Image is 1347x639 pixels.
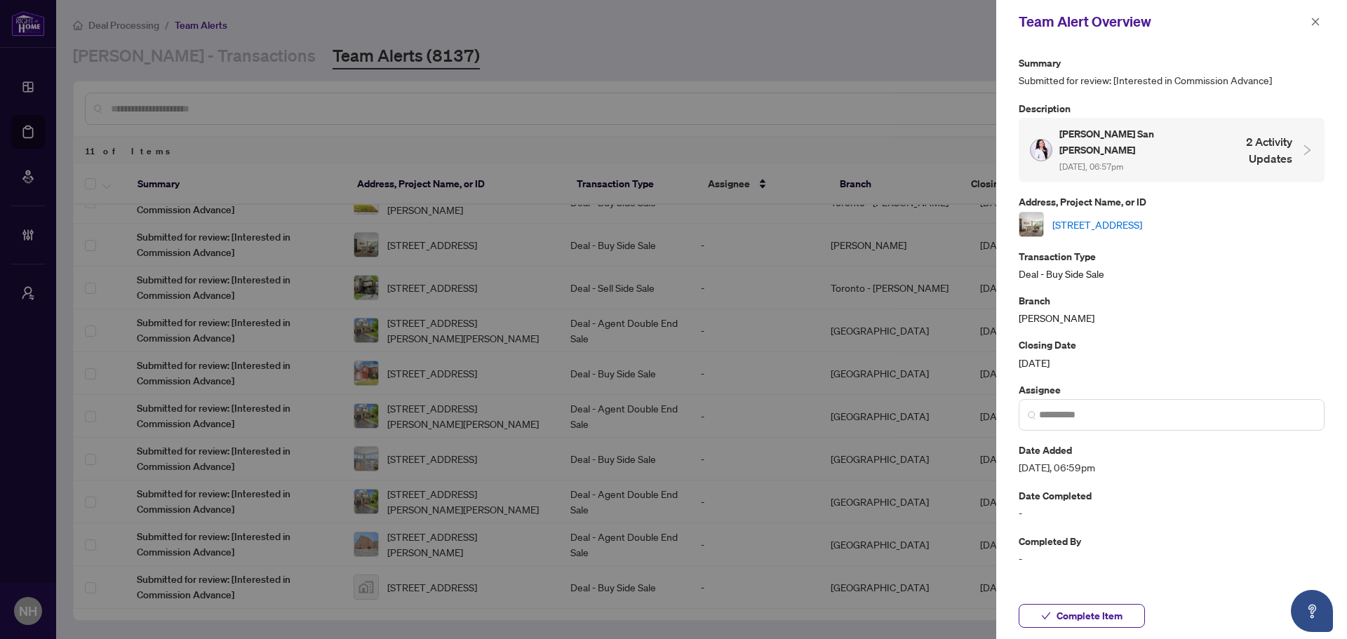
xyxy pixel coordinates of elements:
p: Assignee [1019,382,1325,398]
img: search_icon [1028,411,1036,419]
img: Profile Icon [1031,140,1052,161]
div: Team Alert Overview [1019,11,1306,32]
div: [DATE] [1019,337,1325,370]
a: [STREET_ADDRESS] [1052,217,1142,232]
p: Date Added [1019,442,1325,458]
p: Branch [1019,292,1325,309]
span: - [1019,551,1325,567]
p: Summary [1019,55,1325,71]
span: Complete Item [1057,605,1122,627]
p: Closing Date [1019,337,1325,353]
p: Date Completed [1019,487,1325,504]
span: [DATE], 06:57pm [1059,161,1123,172]
div: Deal - Buy Side Sale [1019,248,1325,281]
button: Open asap [1291,590,1333,632]
span: - [1019,505,1325,521]
p: Description [1019,100,1325,116]
button: Complete Item [1019,604,1145,628]
p: Address, Project Name, or ID [1019,194,1325,210]
span: collapsed [1301,144,1313,156]
p: Transaction Type [1019,248,1325,264]
span: close [1311,17,1320,27]
div: Profile Icon[PERSON_NAME] San [PERSON_NAME] [DATE], 06:57pm2 Activity Updates [1019,118,1325,182]
span: check [1041,611,1051,621]
p: Completed By [1019,533,1325,549]
div: [PERSON_NAME] [1019,292,1325,325]
img: thumbnail-img [1019,213,1043,236]
span: [DATE], 06:59pm [1019,459,1325,476]
h4: 2 Activity Updates [1214,133,1292,167]
span: Submitted for review: [Interested in Commission Advance] [1019,72,1325,88]
h5: [PERSON_NAME] San [PERSON_NAME] [1059,126,1205,158]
